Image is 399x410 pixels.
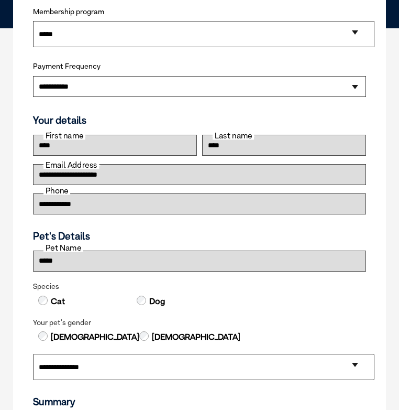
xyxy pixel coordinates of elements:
[33,114,366,126] h3: Your details
[33,396,366,408] h3: Summary
[43,161,99,169] label: Email Address
[33,62,101,71] label: Payment Frequency
[33,318,366,327] legend: Your pet's gender
[33,282,366,291] legend: Species
[43,132,85,139] label: First name
[43,187,70,195] label: Phone
[29,230,370,242] h3: Pet's Details
[33,7,366,16] label: Membership program
[213,132,254,139] label: Last name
